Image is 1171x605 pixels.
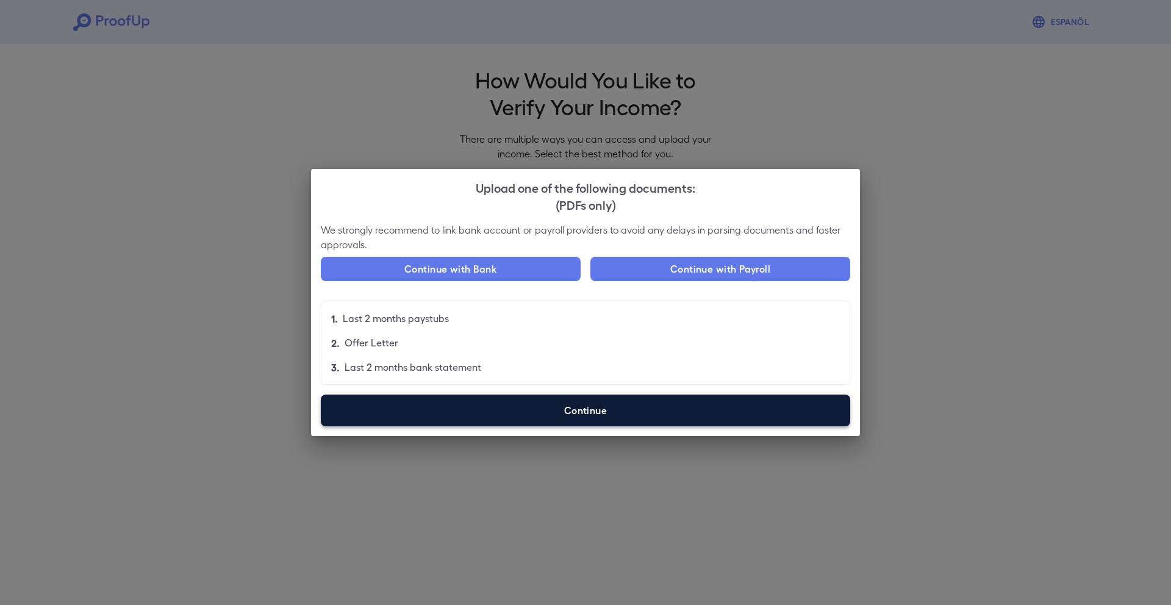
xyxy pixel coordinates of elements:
p: 1. [331,311,338,326]
h2: Upload one of the following documents: [311,169,860,223]
p: 2. [331,335,340,350]
button: Continue with Payroll [590,257,850,281]
div: (PDFs only) [321,196,850,213]
label: Continue [321,395,850,426]
button: Continue with Bank [321,257,581,281]
p: 3. [331,360,340,374]
p: We strongly recommend to link bank account or payroll providers to avoid any delays in parsing do... [321,223,850,252]
p: Last 2 months bank statement [345,360,481,374]
p: Offer Letter [345,335,398,350]
p: Last 2 months paystubs [343,311,449,326]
